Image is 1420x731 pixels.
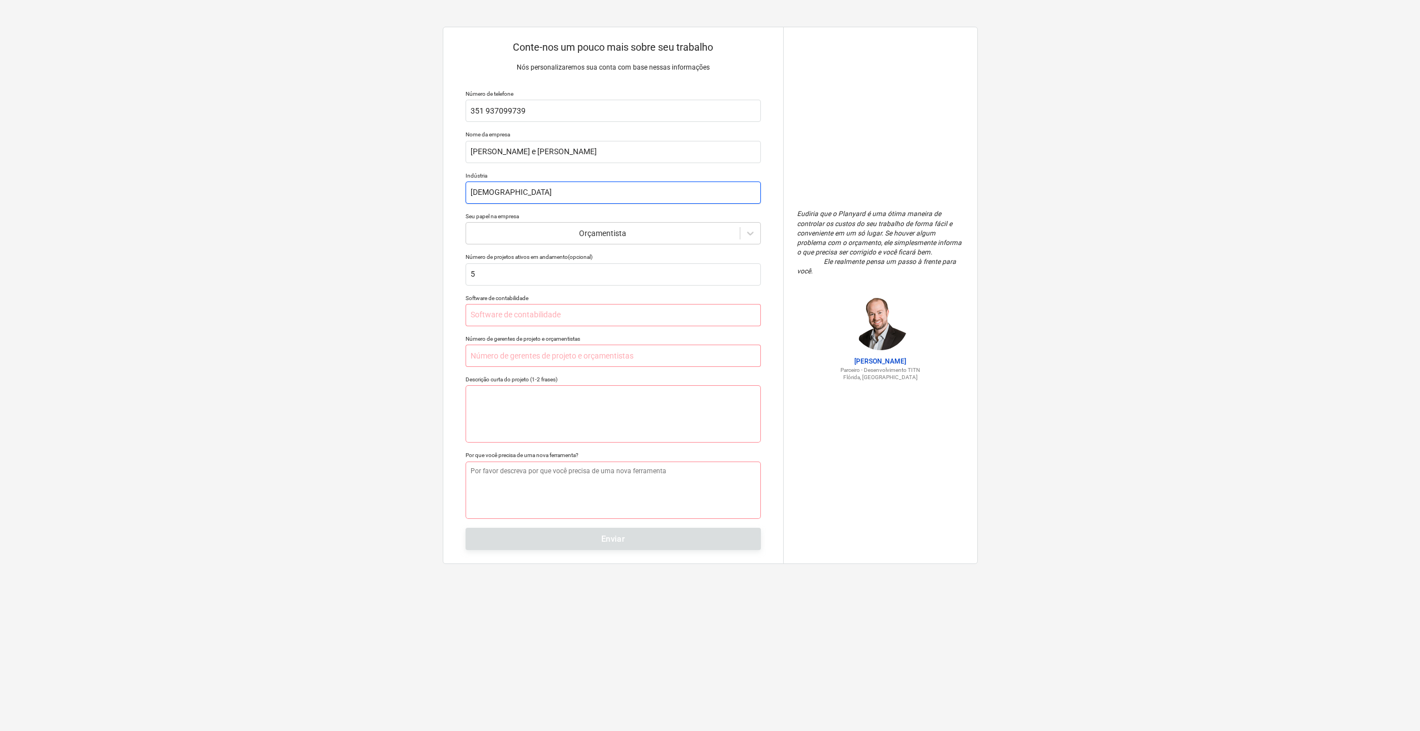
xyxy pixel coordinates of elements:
font: Indústria [466,173,487,179]
font: Nome da empresa [466,131,510,138]
font: Software de contabilidade [466,295,528,301]
font: Nós personalizaremos sua conta com base nessas informações [517,63,710,71]
font: Parceiro - Desenvolvimento TITN [840,367,920,373]
font: Número de telefone [466,91,513,97]
font: Por que você precisa de uma nova ferramenta? [466,452,578,458]
font: (opcional) [568,254,592,260]
font: . [811,267,813,275]
input: Nome da empresa [466,141,761,163]
font: Flórida, [GEOGRAPHIC_DATA] [843,374,918,380]
input: Software de contabilidade [466,304,761,326]
font: Conte-nos um pouco mais sobre seu trabalho [513,41,713,53]
font: Ele realmente pensa um passo à frente para você [797,258,958,275]
font: Descrição curta do projeto (1-2 frases) [466,376,557,382]
img: Jordan Cohen [853,295,908,350]
input: Indústria [466,181,761,204]
font: [PERSON_NAME] [854,357,906,365]
input: Número de projetos ativos em andamento [466,263,761,286]
input: Número de gerentes de projeto e orçamentistas [466,345,761,367]
font: Número de gerentes de projeto e orçamentistas [466,336,580,342]
iframe: Widget de bate-papo [1364,678,1420,731]
font: Seu papel na empresa [466,213,519,219]
font: Eu [797,210,805,218]
input: Seu número de telefone [466,100,761,122]
font: diria que o Planyard é uma ótima maneira de controlar os custos do seu trabalho de forma fácil e ... [797,210,963,256]
font: Número de projetos ativos em andamento [466,254,568,260]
